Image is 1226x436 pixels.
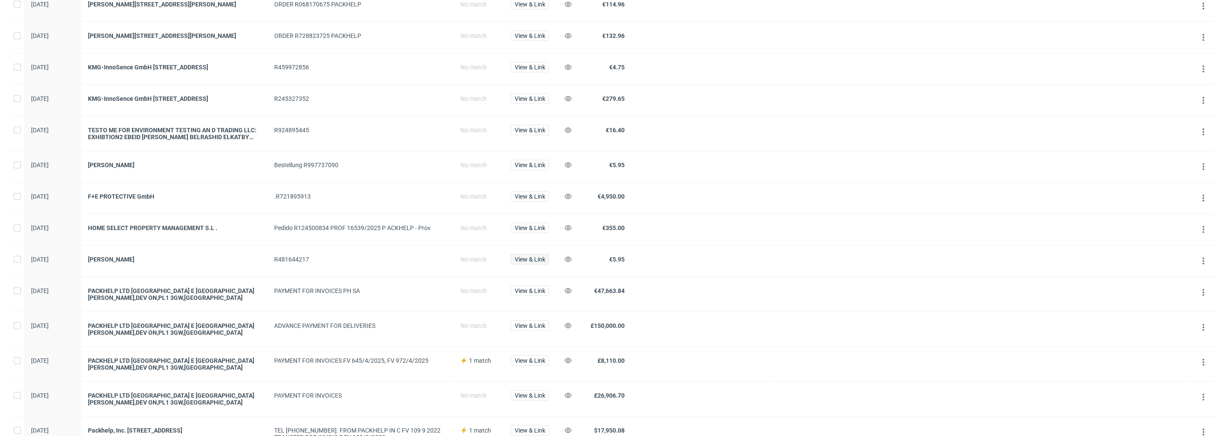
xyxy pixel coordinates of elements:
[88,256,260,263] a: [PERSON_NAME]
[88,287,260,301] a: PACKHELP LTD [GEOGRAPHIC_DATA] E [GEOGRAPHIC_DATA][PERSON_NAME],DEV ON,PL1 3GW,[GEOGRAPHIC_DATA]
[31,287,49,294] span: [DATE]
[609,256,625,263] span: €5.95
[274,95,447,102] div: R245327352
[511,256,549,263] a: View & Link
[88,193,260,200] a: F+E PROTECTIVE GmbH
[515,1,545,7] span: View & Link
[88,224,260,231] a: HOME SELECT PROPERTY MANAGEMENT S.L .
[515,96,545,102] span: View & Link
[460,162,487,168] span: No match
[594,392,625,399] span: £26,906.70
[511,427,549,434] a: View & Link
[31,1,49,8] span: [DATE]
[31,64,49,71] span: [DATE]
[597,357,625,364] span: £8,110.00
[460,127,487,134] span: No match
[511,224,549,231] a: View & Link
[511,321,549,331] button: View & Link
[515,256,545,262] span: View & Link
[511,95,549,102] a: View & Link
[515,288,545,294] span: View & Link
[511,286,549,296] button: View & Link
[88,1,260,8] a: [PERSON_NAME][STREET_ADDRESS][PERSON_NAME]
[602,224,625,231] span: €355.00
[609,64,625,71] span: €4.75
[460,392,487,399] span: No match
[88,95,260,102] a: KMG-InnoSence GmbH [STREET_ADDRESS]
[602,95,625,102] span: €279.65
[597,193,625,200] span: €4,950.00
[591,322,625,329] span: £150,000.00
[31,357,49,364] span: [DATE]
[460,322,487,329] span: No match
[511,357,549,364] a: View & Link
[31,392,49,399] span: [DATE]
[88,127,260,140] a: TESTO ME FOR ENVIRONMENT TESTING AN D TRADING LLC: EXHIBTION2 EBEID [PERSON_NAME] BELRASHID ELKAT...
[460,256,487,263] span: No match
[274,224,447,231] div: Pedido R124500834 PROF 16539/2025 P ACKHELP - Prov
[31,162,49,168] span: [DATE]
[511,287,549,294] a: View & Link
[88,357,260,371] a: PACKHELP LTD [GEOGRAPHIC_DATA] E [GEOGRAPHIC_DATA][PERSON_NAME],DEV ON,PL1 3GW,[GEOGRAPHIC_DATA]
[31,193,49,200] span: [DATE]
[511,162,549,168] a: View & Link
[460,287,487,294] span: No match
[31,256,49,263] span: [DATE]
[511,127,549,134] a: View & Link
[460,32,487,39] span: No match
[274,32,447,39] div: ORDER R728823725 PACKHELP
[88,392,260,406] div: PACKHELP LTD [GEOGRAPHIC_DATA] E [GEOGRAPHIC_DATA][PERSON_NAME],DEV ON,PL1 3GW,[GEOGRAPHIC_DATA]
[515,358,545,364] span: View & Link
[511,191,549,202] button: View & Link
[515,64,545,70] span: View & Link
[511,1,549,8] a: View & Link
[511,160,549,170] button: View & Link
[511,193,549,200] a: View & Link
[511,392,549,399] a: View & Link
[31,322,49,329] span: [DATE]
[515,392,545,399] span: View & Link
[274,287,447,294] div: PAYMENT FOR INVOICES PH SA
[274,392,447,399] div: PAYMENT FOR INVOICES
[88,32,260,39] a: [PERSON_NAME][STREET_ADDRESS][PERSON_NAME]
[609,162,625,168] span: €5.95
[31,127,49,134] span: [DATE]
[31,224,49,231] span: [DATE]
[511,322,549,329] a: View & Link
[511,64,549,71] a: View & Link
[31,427,49,434] span: [DATE]
[602,1,625,8] span: €114.96
[88,162,260,168] a: [PERSON_NAME]
[469,427,491,434] span: 1 match
[511,93,549,104] button: View & Link
[515,33,545,39] span: View & Link
[274,1,447,8] div: ORDER R068170675 PACKHELP
[274,162,447,168] div: Bestellung R997737090
[88,427,260,434] a: Packhelp, Inc. [STREET_ADDRESS]
[460,1,487,8] span: No match
[88,322,260,336] a: PACKHELP LTD [GEOGRAPHIC_DATA] E [GEOGRAPHIC_DATA][PERSON_NAME],DEV ON,PL1 3GW,[GEOGRAPHIC_DATA]
[469,357,491,364] span: 1 match
[515,162,545,168] span: View & Link
[511,62,549,72] button: View & Link
[515,427,545,433] span: View & Link
[31,95,49,102] span: [DATE]
[515,225,545,231] span: View & Link
[88,64,260,71] div: KMG-InnoSence GmbH [STREET_ADDRESS]
[594,287,625,294] span: €47,663.84
[511,31,549,41] button: View & Link
[606,127,625,134] span: €16.40
[460,193,487,200] span: No match
[511,390,549,401] button: View & Link
[515,127,545,133] span: View & Link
